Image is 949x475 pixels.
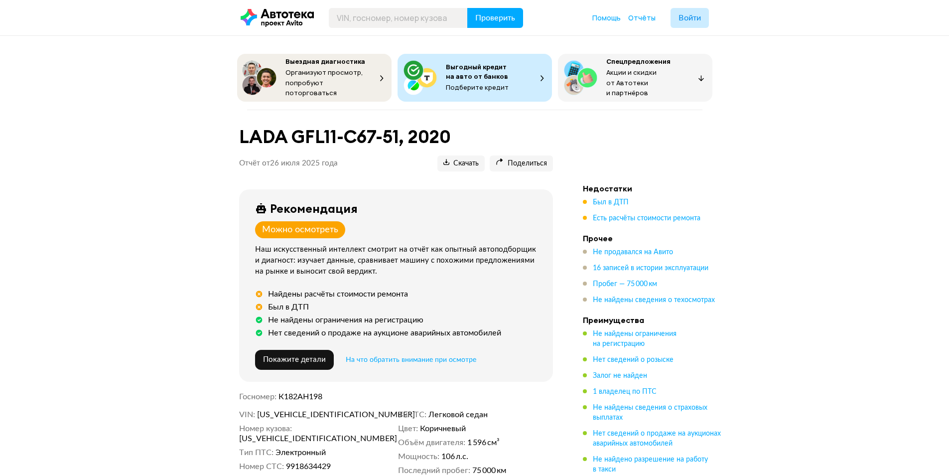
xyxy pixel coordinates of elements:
dt: Номер кузова [239,424,292,434]
span: Не найдено разрешение на работу в такси [593,456,708,473]
span: 1 596 см³ [467,438,500,448]
span: Не продавался на Авито [593,249,673,256]
span: Есть расчёты стоимости ремонта [593,215,700,222]
div: Наш искусственный интеллект смотрит на отчёт как опытный автоподборщик и диагност: изучает данные... [255,244,541,277]
h4: Преимущества [583,315,722,325]
span: Выездная диагностика [285,57,365,66]
button: Проверить [467,8,523,28]
dt: Мощность [398,452,439,462]
span: К182АН198 [278,393,322,401]
dt: Объём двигателя [398,438,465,448]
span: [US_VEHICLE_IDENTIFICATION_NUMBER] [239,434,354,444]
span: На что обратить внимание при осмотре [346,356,476,363]
span: Залог не найден [593,372,647,379]
span: 106 л.с. [441,452,468,462]
span: Поделиться [496,159,547,168]
span: Коричневый [420,424,466,434]
span: Подберите кредит [446,83,509,92]
button: Войти [671,8,709,28]
div: Найдены расчёты стоимости ремонта [268,289,408,299]
p: Отчёт от 26 июля 2025 года [239,158,338,168]
span: Не найдены ограничения на регистрацию [593,330,677,347]
span: Проверить [475,14,515,22]
a: Отчёты [628,13,656,23]
dt: Тип ПТС [239,448,273,458]
div: Был в ДТП [268,302,309,312]
button: Скачать [437,156,485,171]
span: Спецпредложения [606,57,671,66]
div: Рекомендация [270,201,358,215]
span: 1 владелец по ПТС [593,388,657,395]
button: Поделиться [490,156,553,171]
span: Отчёты [628,13,656,22]
span: Легковой седан [428,410,488,420]
a: Помощь [592,13,621,23]
span: 9918634429 [286,462,331,472]
dt: VIN [239,410,255,420]
span: 16 записей в истории эксплуатации [593,265,708,272]
span: Электронный [275,448,326,458]
dt: Номер СТС [239,462,284,472]
span: [US_VEHICLE_IDENTIFICATION_NUMBER] [257,410,372,420]
span: Организуют просмотр, попробуют поторговаться [285,68,363,97]
div: Можно осмотреть [262,224,338,235]
div: Нет сведений о продаже на аукционе аварийных автомобилей [268,328,501,338]
h1: LADA GFL11-C67-51, 2020 [239,126,553,148]
button: Покажите детали [255,350,334,370]
div: Не найдены ограничения на регистрацию [268,315,423,325]
h4: Недостатки [583,183,722,193]
span: Войти [678,14,701,22]
dt: Госномер [239,392,276,402]
span: Покажите детали [263,356,326,363]
input: VIN, госномер, номер кузова [329,8,468,28]
button: СпецпредложенияАкции и скидки от Автотеки и партнёров [558,54,712,102]
span: Помощь [592,13,621,22]
span: Скачать [443,159,479,168]
span: Нет сведений о розыске [593,356,674,363]
span: Выгодный кредит на авто от банков [446,62,508,81]
span: Не найдены сведения о техосмотрах [593,297,715,304]
button: Выездная диагностикаОрганизуют просмотр, попробуют поторговаться [237,54,392,102]
h4: Прочее [583,233,722,243]
dt: Цвет [398,424,418,434]
span: Акции и скидки от Автотеки и партнёров [606,68,657,97]
dt: Тип ТС [398,410,426,420]
span: Пробег — 75 000 км [593,281,657,288]
span: Нет сведений о продаже на аукционах аварийных автомобилей [593,430,721,447]
span: Был в ДТП [593,199,629,206]
span: Не найдены сведения о страховых выплатах [593,404,707,421]
button: Выгодный кредит на авто от банковПодберите кредит [398,54,552,102]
